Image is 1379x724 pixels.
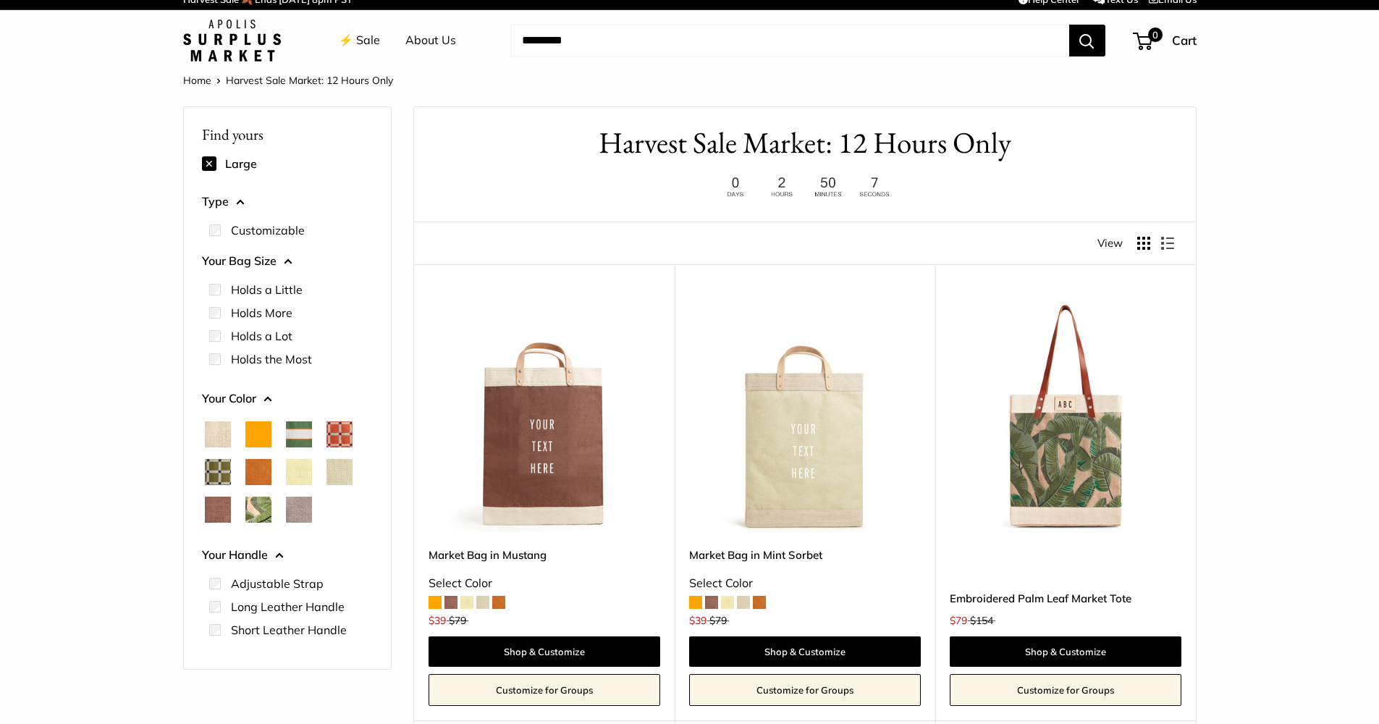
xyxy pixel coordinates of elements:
[429,674,660,706] a: Customize for Groups
[1097,233,1123,253] span: View
[286,421,312,447] button: Court Green
[449,614,466,627] span: $79
[326,459,353,485] button: Mint Sorbet
[950,636,1181,667] a: Shop & Customize
[510,25,1069,56] input: Search...
[429,614,446,627] span: $39
[1134,29,1197,52] a: 0 Cart
[326,421,353,447] button: Chenille Window Brick
[205,421,231,447] button: Natural
[689,674,921,706] a: Customize for Groups
[231,327,292,345] label: Holds a Lot
[709,614,727,627] span: $79
[714,173,895,201] img: 12 hours only. Ends at 8pm
[405,30,456,51] a: About Us
[429,573,660,594] div: Select Color
[689,300,921,532] a: Market Bag in Mint SorbetMarket Bag in Mint Sorbet
[689,547,921,563] a: Market Bag in Mint Sorbet
[950,674,1181,706] a: Customize for Groups
[231,598,345,615] label: Long Leather Handle
[429,547,660,563] a: Market Bag in Mustang
[689,573,921,594] div: Select Color
[231,304,292,321] label: Holds More
[950,300,1181,532] a: Embroidered Palm Leaf Market Totedescription_A multi-layered motif with eight varying thread colors.
[429,300,660,532] a: Market Bag in MustangMarket Bag in Mustang
[1172,33,1197,48] span: Cart
[1069,25,1105,56] button: Search
[689,636,921,667] a: Shop & Customize
[950,300,1181,532] img: Embroidered Palm Leaf Market Tote
[202,544,373,566] button: Your Handle
[245,421,271,447] button: Orange
[202,388,373,410] button: Your Color
[1137,237,1150,250] button: Display products as grid
[202,191,373,213] button: Type
[436,122,1174,164] h1: Harvest Sale Market: 12 Hours Only
[950,614,967,627] span: $79
[231,281,303,298] label: Holds a Little
[286,497,312,523] button: Taupe
[245,459,271,485] button: Cognac
[1161,237,1174,250] button: Display products as list
[1147,28,1162,42] span: 0
[689,614,707,627] span: $39
[429,300,660,532] img: Market Bag in Mustang
[183,74,211,87] a: Home
[202,251,373,272] button: Your Bag Size
[231,350,312,368] label: Holds the Most
[231,575,324,592] label: Adjustable Strap
[226,74,393,87] span: Harvest Sale Market: 12 Hours Only
[286,459,312,485] button: Daisy
[231,621,347,639] label: Short Leather Handle
[245,497,271,523] button: Palm Leaf
[205,459,231,485] button: Chenille Window Sage
[205,497,231,523] button: Mustang
[689,300,921,532] img: Market Bag in Mint Sorbet
[202,120,373,148] p: Find yours
[429,636,660,667] a: Shop & Customize
[339,30,380,51] a: ⚡️ Sale
[183,20,281,62] img: Apolis: Surplus Market
[950,590,1181,607] a: Embroidered Palm Leaf Market Tote
[183,71,393,90] nav: Breadcrumb
[970,614,993,627] span: $154
[202,152,373,175] div: Large
[231,222,305,239] label: Customizable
